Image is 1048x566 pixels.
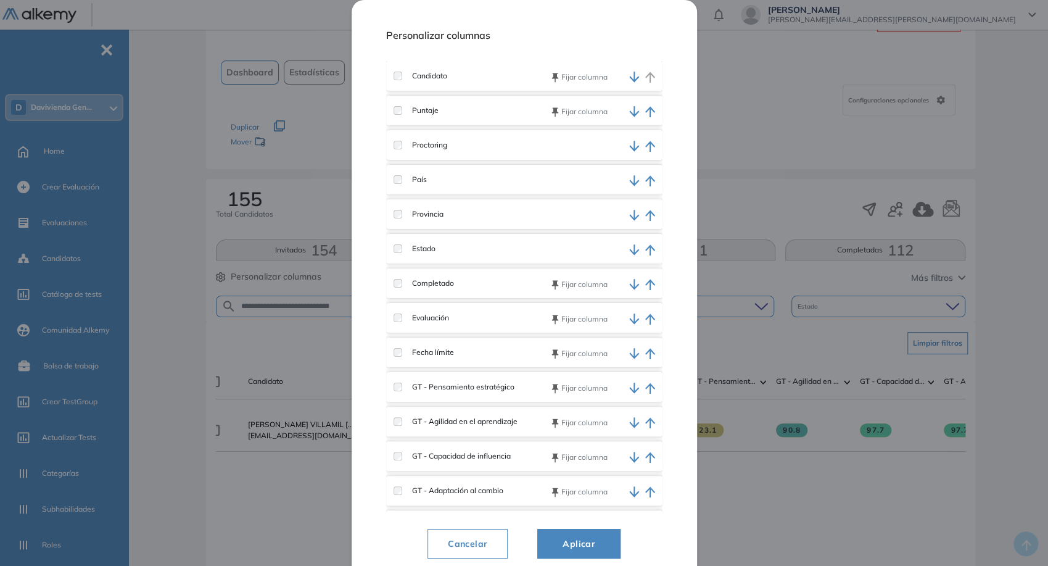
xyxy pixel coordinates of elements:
[402,243,435,254] label: Estado
[551,314,608,325] button: Fijar columna
[402,105,439,116] label: Puntaje
[551,72,608,83] button: Fijar columna
[402,209,444,220] label: Provincia
[402,70,447,81] label: Candidato
[553,536,605,551] span: Aplicar
[551,279,608,290] button: Fijar columna
[402,139,447,151] label: Proctoring
[402,347,454,358] label: Fecha límite
[537,529,621,559] button: Aplicar
[551,417,608,428] button: Fijar columna
[402,485,503,496] label: GT - Adaptación al cambio
[551,383,608,394] button: Fijar columna
[402,312,449,323] label: Evaluación
[402,451,511,462] label: GT - Capacidad de influencia
[402,278,454,289] label: Completado
[438,536,497,551] span: Cancelar
[551,486,608,497] button: Fijar columna
[551,106,608,117] button: Fijar columna
[551,452,608,463] button: Fijar columna
[402,416,518,427] label: GT - Agilidad en el aprendizaje
[402,381,514,393] label: GT - Pensamiento estratégico
[386,30,662,56] h1: Personalizar columnas
[427,529,508,559] button: Cancelar
[551,348,608,359] button: Fijar columna
[402,174,427,185] label: País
